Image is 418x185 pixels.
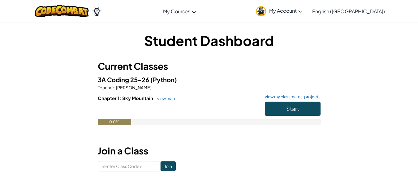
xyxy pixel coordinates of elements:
[161,161,176,171] input: Join
[265,102,321,116] button: Start
[262,95,321,99] a: view my classmates' projects
[98,76,150,83] span: 3A Coding 25-26
[256,6,266,16] img: avatar
[312,8,385,15] span: English ([GEOGRAPHIC_DATA])
[160,3,199,19] a: My Courses
[98,95,154,101] span: Chapter 1: Sky Mountain
[35,5,89,17] img: CodeCombat logo
[154,96,175,101] a: view map
[98,144,321,158] h3: Join a Class
[98,31,321,50] h1: Student Dashboard
[150,76,177,83] span: (Python)
[163,8,190,15] span: My Courses
[98,85,114,90] span: Teacher
[269,7,302,14] span: My Account
[98,161,161,171] input: <Enter Class Code>
[98,119,131,125] div: 0.0%
[92,6,102,16] img: Ozaria
[115,85,151,90] span: [PERSON_NAME]
[253,1,305,21] a: My Account
[286,105,299,112] span: Start
[98,59,321,73] h3: Current Classes
[309,3,388,19] a: English ([GEOGRAPHIC_DATA])
[114,85,115,90] span: :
